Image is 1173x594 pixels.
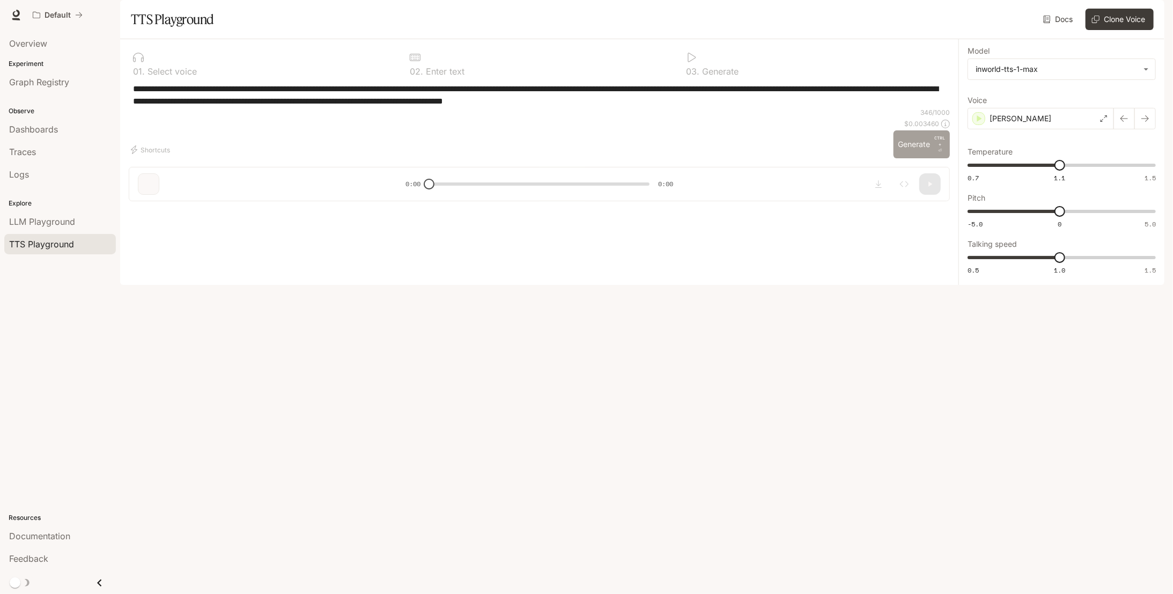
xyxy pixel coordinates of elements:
p: 0 1 . [133,67,145,76]
a: Docs [1041,9,1077,30]
p: Model [968,47,990,55]
button: Shortcuts [129,141,174,158]
div: inworld-tts-1-max [976,64,1138,75]
span: 1.0 [1054,266,1065,275]
button: Clone Voice [1086,9,1154,30]
p: Default [45,11,71,20]
h1: TTS Playground [131,9,214,30]
span: -5.0 [968,219,983,229]
p: Talking speed [968,240,1017,248]
p: Enter text [423,67,464,76]
p: 0 2 . [410,67,423,76]
span: 5.0 [1145,219,1156,229]
button: All workspaces [28,4,87,26]
span: 1.5 [1145,173,1156,182]
p: ⏎ [934,135,946,154]
p: 0 3 . [687,67,700,76]
p: $ 0.003460 [904,119,939,128]
span: 1.5 [1145,266,1156,275]
p: Voice [968,97,987,104]
p: Generate [700,67,739,76]
p: Pitch [968,194,985,202]
p: Temperature [968,148,1013,156]
p: Select voice [145,67,197,76]
p: CTRL + [934,135,946,148]
span: 0.5 [968,266,979,275]
p: 346 / 1000 [920,108,950,117]
button: GenerateCTRL +⏎ [894,130,950,158]
span: 0 [1058,219,1061,229]
div: inworld-tts-1-max [968,59,1155,79]
span: 0.7 [968,173,979,182]
span: 1.1 [1054,173,1065,182]
p: [PERSON_NAME] [990,113,1051,124]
